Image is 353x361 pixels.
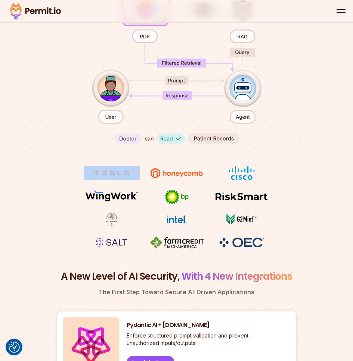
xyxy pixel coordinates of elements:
img: Maricopa County Recorder\'s Office [84,212,140,226]
img: Risksmart [214,189,270,203]
img: OEC [218,236,266,248]
img: G2mint [214,212,270,226]
button: Consent Preferences [9,342,20,353]
span: With 4 New Integrations [182,270,292,283]
img: salt [84,235,140,249]
h3: Pydantic AI + [DOMAIN_NAME] [127,321,290,329]
img: Cisco [214,166,270,180]
img: Wingwork [84,189,140,203]
img: Permit logo [7,1,64,21]
h2: A New Level of AI Security, [7,270,346,283]
img: Honeycomb [149,166,205,180]
img: Intel [149,212,205,226]
p: The First Step Toward Secure AI-Driven Applications [7,288,346,296]
img: bp [149,189,205,205]
img: Farm Credit [149,235,205,249]
img: tesla [84,166,140,180]
button: open menu [337,7,346,16]
p: Enforce structured prompt validation and prevent unauthorized inputs/outputs. [127,332,290,347]
img: Revisit consent button [9,342,20,353]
